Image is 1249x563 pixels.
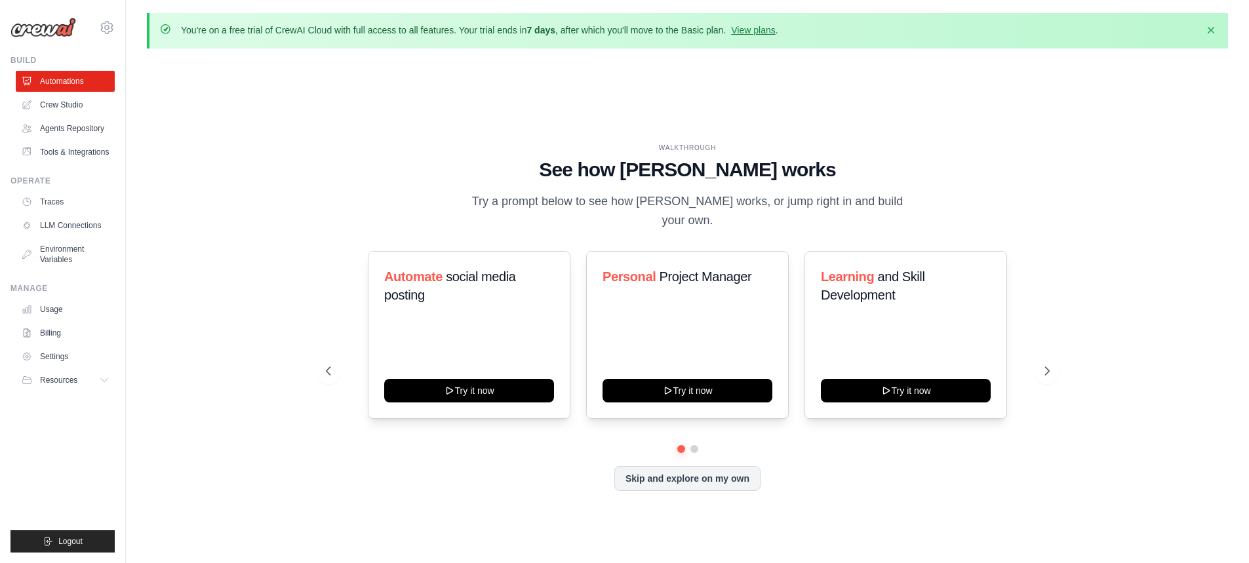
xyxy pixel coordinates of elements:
[16,142,115,163] a: Tools & Integrations
[16,370,115,391] button: Resources
[58,536,83,547] span: Logout
[603,379,772,402] button: Try it now
[16,239,115,270] a: Environment Variables
[614,466,761,491] button: Skip and explore on my own
[10,18,76,37] img: Logo
[659,269,751,284] span: Project Manager
[821,379,991,402] button: Try it now
[326,143,1050,153] div: WALKTHROUGH
[16,191,115,212] a: Traces
[10,55,115,66] div: Build
[16,299,115,320] a: Usage
[384,379,554,402] button: Try it now
[10,283,115,294] div: Manage
[603,269,656,284] span: Personal
[526,25,555,35] strong: 7 days
[16,215,115,236] a: LLM Connections
[16,94,115,115] a: Crew Studio
[16,71,115,92] a: Automations
[821,269,874,284] span: Learning
[384,269,516,302] span: social media posting
[326,158,1050,182] h1: See how [PERSON_NAME] works
[10,530,115,553] button: Logout
[16,322,115,343] a: Billing
[181,24,778,37] p: You're on a free trial of CrewAI Cloud with full access to all features. Your trial ends in , aft...
[16,118,115,139] a: Agents Repository
[10,176,115,186] div: Operate
[40,375,77,385] span: Resources
[384,269,443,284] span: Automate
[16,346,115,367] a: Settings
[467,192,908,231] p: Try a prompt below to see how [PERSON_NAME] works, or jump right in and build your own.
[731,25,775,35] a: View plans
